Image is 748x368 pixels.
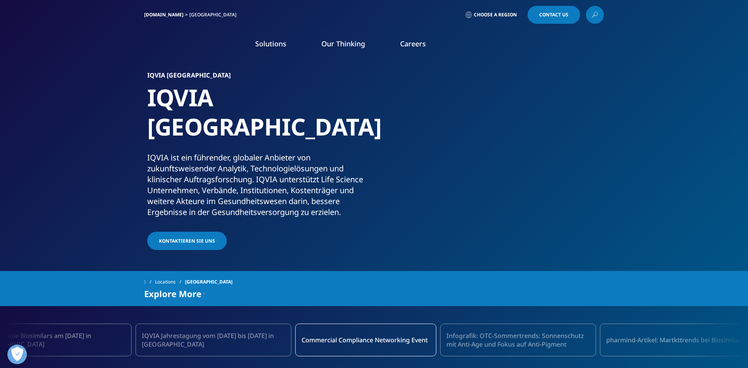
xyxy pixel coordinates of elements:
nav: Primary [210,27,604,64]
div: 2 / 16 [295,324,436,356]
button: Präferenzen öffnen [7,345,27,364]
a: [DOMAIN_NAME] [144,11,183,18]
h1: IQVIA [GEOGRAPHIC_DATA] [147,83,371,152]
a: Kontaktieren Sie uns [147,232,227,250]
span: Kontaktieren Sie uns [159,238,215,244]
img: 877_businesswoman-leading-meeting.jpg [393,72,601,228]
a: Infografik: OTC-Sommertrends: Sonnenschutz mit Anti-Age und Fokus auf Anti-Pigment [440,324,596,356]
h6: IQVIA [GEOGRAPHIC_DATA] [147,72,371,83]
a: Contact Us [527,6,580,24]
span: Explore More [144,289,201,298]
div: 3 / 16 [440,324,596,356]
a: Careers [400,39,426,48]
span: Infografik: OTC-Sommertrends: Sonnenschutz mit Anti-Age und Fokus auf Anti-Pigment [446,331,590,349]
a: IQVIA Jahrestagung vom [DATE] bis [DATE] in [GEOGRAPHIC_DATA] [136,324,291,356]
div: IQVIA ist ein führender, globaler Anbieter von zukunftsweisender Analytik, Technologielösungen un... [147,152,371,218]
div: [GEOGRAPHIC_DATA] [189,12,240,18]
a: Locations [155,275,185,289]
span: [GEOGRAPHIC_DATA] [185,275,233,289]
span: IQVIA Jahrestagung vom [DATE] bis [DATE] in [GEOGRAPHIC_DATA] [142,331,283,349]
a: Solutions [255,39,286,48]
span: Contact Us [539,12,568,17]
span: pharmind-Artikel: Martkttrends bei Biosimilars [606,336,744,344]
span: Commercial Compliance Networking Event [302,336,428,344]
div: 1 / 16 [136,324,291,356]
span: Choose a Region [474,12,517,18]
a: Our Thinking [321,39,365,48]
a: Commercial Compliance Networking Event [295,324,436,356]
